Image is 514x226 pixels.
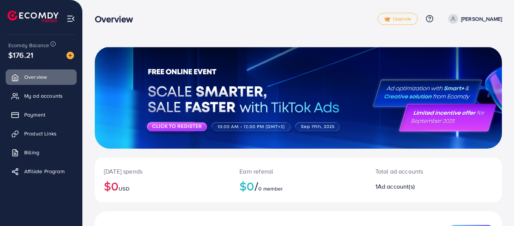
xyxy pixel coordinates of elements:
iframe: Chat [482,192,508,220]
span: Upgrade [384,16,411,22]
a: Product Links [6,126,77,141]
p: [DATE] spends [104,167,221,176]
span: Ecomdy Balance [8,42,49,49]
img: tick [384,17,391,22]
h3: Overview [95,14,139,25]
span: 0 member [258,185,283,192]
span: Billing [24,149,39,156]
span: My ad accounts [24,92,63,100]
a: My ad accounts [6,88,77,103]
span: Overview [24,73,47,81]
span: $176.21 [8,49,33,60]
span: USD [119,185,129,192]
h2: $0 [104,179,221,193]
a: tickUpgrade [378,13,418,25]
span: Affiliate Program [24,168,65,175]
img: menu [66,14,75,23]
a: Affiliate Program [6,164,77,179]
img: logo [8,11,59,22]
p: Total ad accounts [375,167,459,176]
a: Billing [6,145,77,160]
span: Product Links [24,130,57,137]
p: Earn referral [239,167,357,176]
a: Payment [6,107,77,122]
span: Payment [24,111,45,118]
a: Overview [6,69,77,85]
span: Ad account(s) [378,182,415,191]
span: / [255,177,258,195]
h2: $0 [239,179,357,193]
img: image [66,52,74,59]
h2: 1 [375,183,459,190]
p: [PERSON_NAME] [461,14,502,23]
a: [PERSON_NAME] [445,14,502,24]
